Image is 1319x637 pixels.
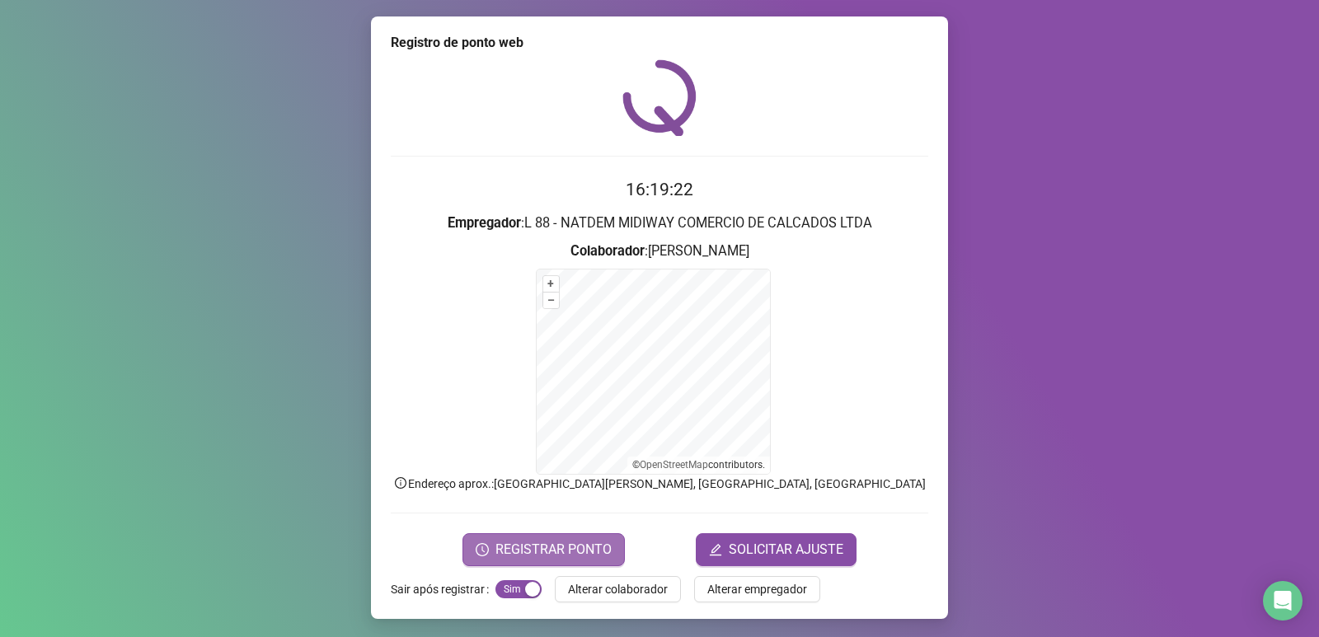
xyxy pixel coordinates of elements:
button: REGISTRAR PONTO [462,533,625,566]
span: clock-circle [476,543,489,556]
span: Alterar empregador [707,580,807,598]
label: Sair após registrar [391,576,495,602]
strong: Empregador [448,215,521,231]
h3: : [PERSON_NAME] [391,241,928,262]
div: Registro de ponto web [391,33,928,53]
p: Endereço aprox. : [GEOGRAPHIC_DATA][PERSON_NAME], [GEOGRAPHIC_DATA], [GEOGRAPHIC_DATA] [391,475,928,493]
button: Alterar colaborador [555,576,681,602]
button: Alterar empregador [694,576,820,602]
span: Alterar colaborador [568,580,668,598]
li: © contributors. [632,459,765,471]
strong: Colaborador [570,243,645,259]
a: OpenStreetMap [640,459,708,471]
div: Open Intercom Messenger [1263,581,1303,621]
span: REGISTRAR PONTO [495,540,612,560]
img: QRPoint [622,59,697,136]
span: edit [709,543,722,556]
h3: : L 88 - NATDEM MIDIWAY COMERCIO DE CALCADOS LTDA [391,213,928,234]
button: + [543,276,559,292]
button: – [543,293,559,308]
span: SOLICITAR AJUSTE [729,540,843,560]
time: 16:19:22 [626,180,693,199]
span: info-circle [393,475,408,490]
button: editSOLICITAR AJUSTE [696,533,857,566]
